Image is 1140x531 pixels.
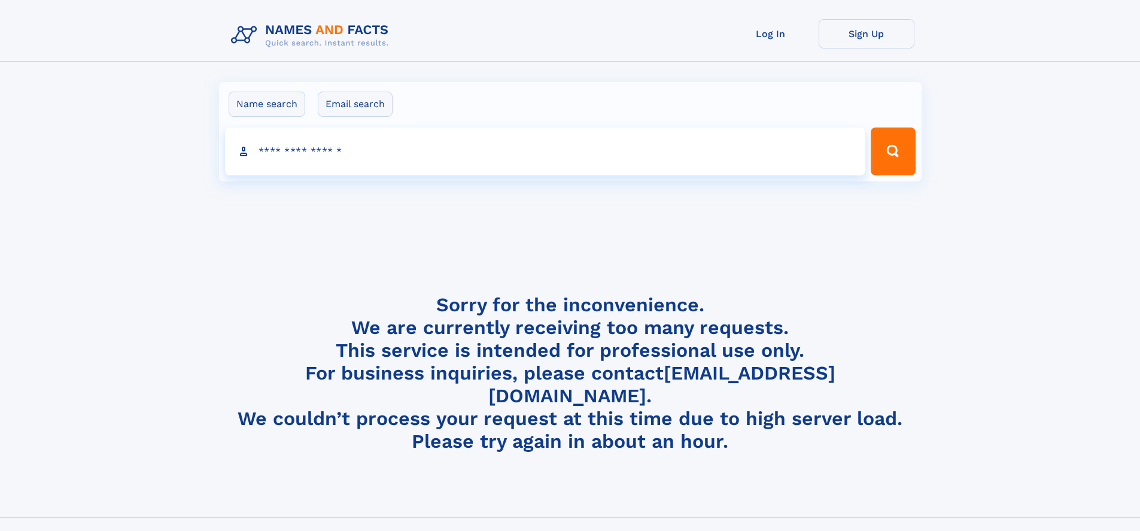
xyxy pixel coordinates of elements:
[723,19,819,48] a: Log In
[488,362,835,407] a: [EMAIL_ADDRESS][DOMAIN_NAME]
[229,92,305,117] label: Name search
[226,19,399,51] img: Logo Names and Facts
[226,293,914,453] h4: Sorry for the inconvenience. We are currently receiving too many requests. This service is intend...
[318,92,393,117] label: Email search
[871,128,915,175] button: Search Button
[225,128,866,175] input: search input
[819,19,914,48] a: Sign Up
